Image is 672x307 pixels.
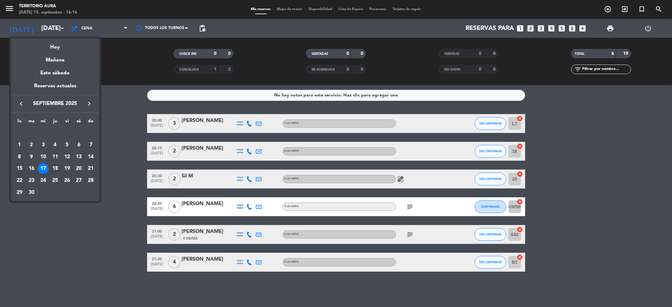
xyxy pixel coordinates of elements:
[62,163,72,174] div: 19
[14,152,25,162] div: 8
[61,151,73,163] td: 12 de septiembre de 2025
[62,175,72,186] div: 26
[26,139,37,151] td: 2 de septiembre de 2025
[38,152,49,162] div: 10
[85,139,97,151] td: 7 de septiembre de 2025
[85,151,97,163] td: 14 de septiembre de 2025
[26,151,37,163] td: 9 de septiembre de 2025
[73,139,85,151] td: 6 de septiembre de 2025
[61,118,73,127] th: viernes
[61,139,73,151] td: 5 de septiembre de 2025
[85,152,96,162] div: 14
[37,151,49,163] td: 10 de septiembre de 2025
[26,163,37,175] td: 16 de septiembre de 2025
[15,100,27,108] button: keyboard_arrow_left
[38,175,49,186] div: 24
[26,175,37,187] td: 23 de septiembre de 2025
[49,139,61,151] td: 4 de septiembre de 2025
[37,163,49,175] td: 17 de septiembre de 2025
[38,163,49,174] div: 17
[61,175,73,187] td: 26 de septiembre de 2025
[14,175,25,186] div: 22
[85,100,93,107] i: keyboard_arrow_right
[49,118,61,127] th: jueves
[26,175,37,186] div: 23
[26,187,37,199] td: 30 de septiembre de 2025
[62,152,72,162] div: 12
[49,163,61,175] td: 18 de septiembre de 2025
[73,163,84,174] div: 20
[14,175,26,187] td: 22 de septiembre de 2025
[85,163,97,175] td: 21 de septiembre de 2025
[27,100,83,108] span: septiembre 2025
[73,163,85,175] td: 20 de septiembre de 2025
[85,175,97,187] td: 28 de septiembre de 2025
[11,82,99,95] div: Reservas actuales
[73,152,84,162] div: 13
[14,118,26,127] th: lunes
[14,127,97,139] td: SEP.
[37,139,49,151] td: 3 de septiembre de 2025
[14,163,25,174] div: 15
[49,151,61,163] td: 11 de septiembre de 2025
[61,163,73,175] td: 19 de septiembre de 2025
[26,163,37,174] div: 16
[49,175,61,187] td: 25 de septiembre de 2025
[73,151,85,163] td: 13 de septiembre de 2025
[14,163,26,175] td: 15 de septiembre de 2025
[17,100,25,107] i: keyboard_arrow_left
[85,118,97,127] th: domingo
[14,187,25,198] div: 29
[50,152,60,162] div: 11
[38,140,49,150] div: 3
[26,140,37,150] div: 2
[37,118,49,127] th: miércoles
[14,139,26,151] td: 1 de septiembre de 2025
[73,175,84,186] div: 27
[73,140,84,150] div: 6
[26,118,37,127] th: martes
[11,51,99,64] div: Mañana
[26,187,37,198] div: 30
[14,187,26,199] td: 29 de septiembre de 2025
[26,152,37,162] div: 9
[11,64,99,82] div: Este sábado
[73,118,85,127] th: sábado
[62,140,72,150] div: 5
[73,175,85,187] td: 27 de septiembre de 2025
[50,140,60,150] div: 4
[37,175,49,187] td: 24 de septiembre de 2025
[50,163,60,174] div: 18
[11,38,99,51] div: Hoy
[85,175,96,186] div: 28
[83,100,95,108] button: keyboard_arrow_right
[14,151,26,163] td: 8 de septiembre de 2025
[85,140,96,150] div: 7
[14,140,25,150] div: 1
[85,163,96,174] div: 21
[50,175,60,186] div: 25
